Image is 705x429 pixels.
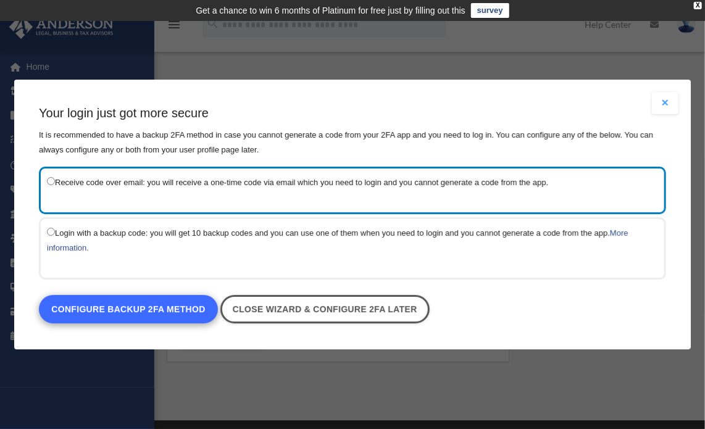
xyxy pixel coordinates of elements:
[47,177,55,185] input: Receive code over email: you will receive a one-time code via email which you need to login and y...
[47,225,646,256] label: Login with a backup code: you will get 10 backup codes and you can use one of them when you need ...
[47,175,646,190] label: Receive code over email: you will receive a one-time code via email which you need to login and y...
[471,3,509,18] a: survey
[694,2,702,9] div: close
[652,92,679,114] button: Close modal
[39,295,218,323] a: Configure backup 2FA method
[47,228,628,252] a: More information.
[39,104,666,122] h3: Your login just got more secure
[196,3,465,18] div: Get a chance to win 6 months of Platinum for free just by filling out this
[220,295,429,323] a: Close wizard & configure 2FA later
[39,128,666,157] p: It is recommended to have a backup 2FA method in case you cannot generate a code from your 2FA ap...
[47,228,55,236] input: Login with a backup code: you will get 10 backup codes and you can use one of them when you need ...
